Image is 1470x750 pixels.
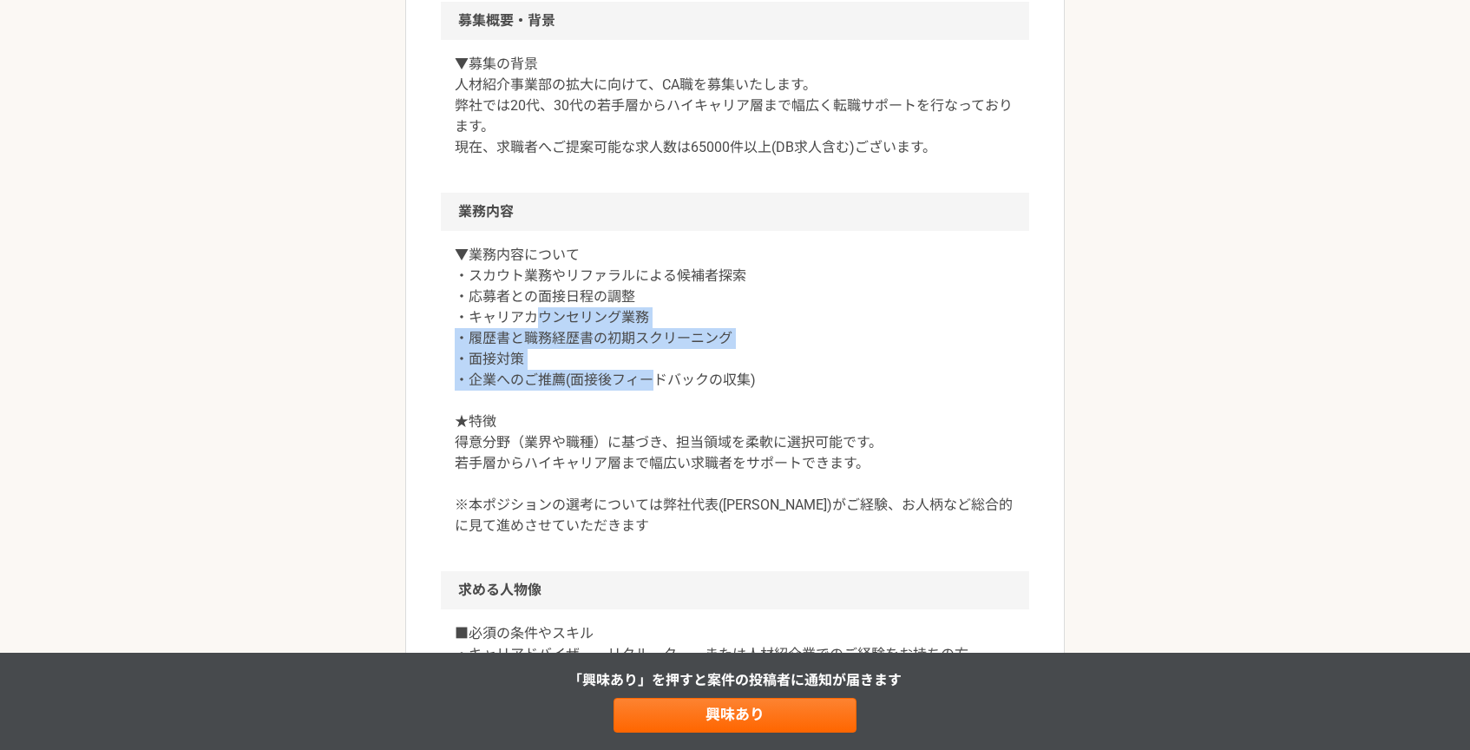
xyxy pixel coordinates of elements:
[441,2,1029,40] h2: 募集概要・背景
[455,245,1015,536] p: ▼業務内容について ・スカウト業務やリファラルによる候補者探索 ・応募者との面接日程の調整 ・キャリアカウンセリング業務 ・履歴書と職務経歴書の初期スクリーニング ・面接対策 ・企業へのご推薦(...
[568,670,902,691] p: 「興味あり」を押すと 案件の投稿者に通知が届きます
[614,698,856,733] a: 興味あり
[441,193,1029,231] h2: 業務内容
[455,54,1015,158] p: ▼募集の背景 人材紹介事業部の拡大に向けて、CA職を募集いたします。 弊社では20代、30代の若手層からハイキャリア層まで幅広く転職サポートを行なっております。 現在、求職者へご提案可能な求人数...
[441,571,1029,609] h2: 求める人物像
